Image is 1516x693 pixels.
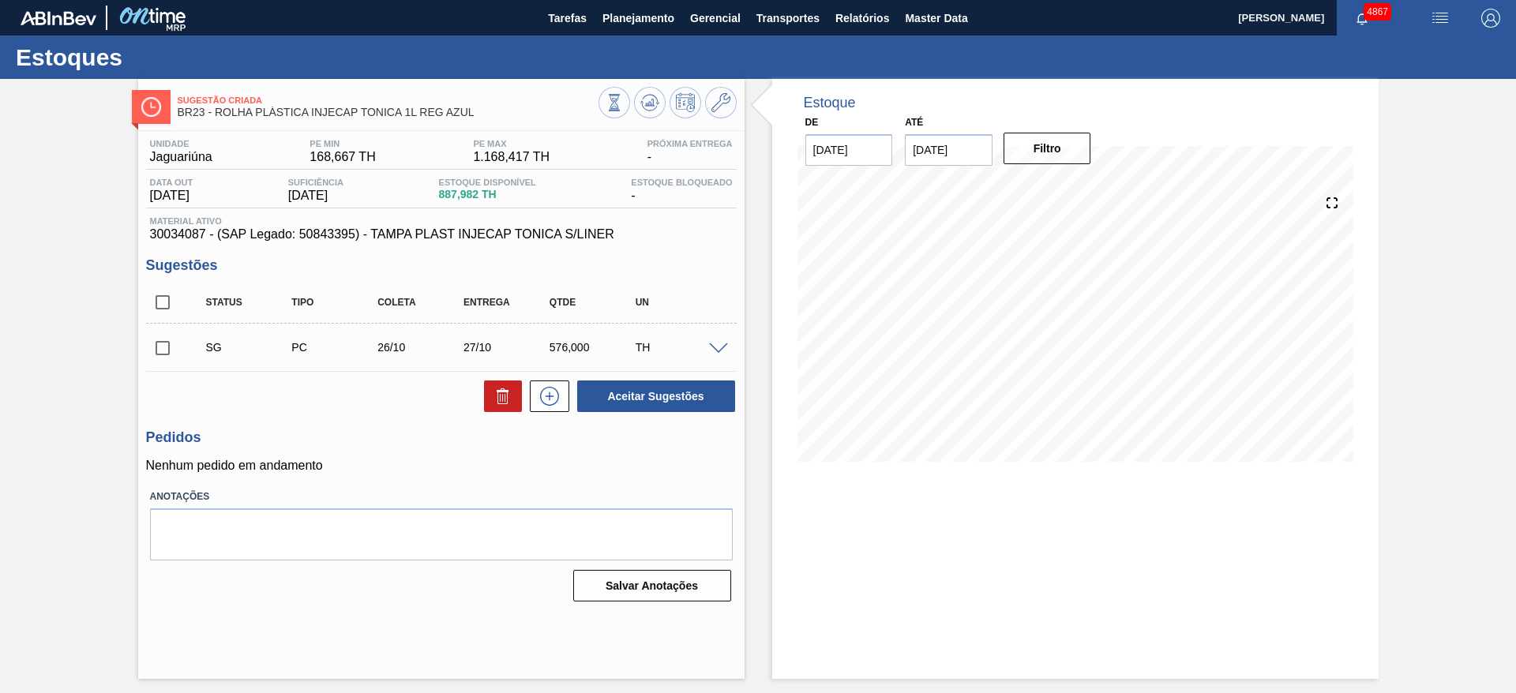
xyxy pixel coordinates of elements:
p: Nenhum pedido em andamento [146,459,737,473]
span: 4867 [1364,3,1391,21]
span: Material ativo [150,216,733,226]
span: Sugestão Criada [178,96,599,105]
img: TNhmsLtSVTkK8tSr43FrP2fwEKptu5GPRR3wAAAABJRU5ErkJggg== [21,11,96,25]
span: Tarefas [548,9,587,28]
h3: Pedidos [146,429,737,446]
div: 27/10/2025 [460,341,555,354]
input: dd/mm/yyyy [805,134,893,166]
span: [DATE] [150,189,193,203]
img: Ícone [141,97,161,117]
button: Aceitar Sugestões [577,380,735,412]
div: - [644,139,737,164]
h3: Sugestões [146,257,737,274]
div: TH [632,341,727,354]
div: 576,000 [546,341,641,354]
span: 1.168,417 TH [473,150,550,164]
span: [DATE] [288,189,343,203]
span: Data out [150,178,193,187]
div: UN [632,297,727,308]
span: Transportes [756,9,820,28]
div: Aceitar Sugestões [569,379,737,414]
div: Coleta [373,297,469,308]
input: dd/mm/yyyy [905,134,993,166]
span: Jaguariúna [150,150,212,164]
span: 30034087 - (SAP Legado: 50843395) - TAMPA PLAST INJECAP TONICA S/LINER [150,227,733,242]
span: Gerencial [690,9,741,28]
span: 887,982 TH [439,189,536,200]
span: Unidade [150,139,212,148]
button: Notificações [1337,7,1387,29]
div: Qtde [546,297,641,308]
button: Salvar Anotações [573,570,731,601]
div: Entrega [460,297,555,308]
label: Anotações [150,485,733,508]
div: Tipo [287,297,383,308]
img: userActions [1431,9,1450,28]
label: De [805,117,819,128]
h1: Estoques [16,48,296,66]
span: Suficiência [288,178,343,187]
button: Filtro [1004,133,1091,164]
label: Até [905,117,923,128]
div: Estoque [804,95,856,111]
span: Próxima Entrega [647,139,733,148]
span: Planejamento [602,9,674,28]
button: Atualizar Gráfico [634,87,666,118]
span: 168,667 TH [310,150,375,164]
div: Status [202,297,298,308]
button: Ir ao Master Data / Geral [705,87,737,118]
span: Estoque Disponível [439,178,536,187]
span: BR23 - ROLHA PLÁSTICA INJECAP TONICA 1L REG AZUL [178,107,599,118]
img: Logout [1481,9,1500,28]
span: PE MIN [310,139,375,148]
div: 26/10/2025 [373,341,469,354]
div: Pedido de Compra [287,341,383,354]
span: Master Data [905,9,967,28]
div: Sugestão Criada [202,341,298,354]
span: Relatórios [835,9,889,28]
span: Estoque Bloqueado [631,178,732,187]
button: Visão Geral dos Estoques [599,87,630,118]
div: - [627,178,736,203]
div: Excluir Sugestões [476,380,522,412]
span: PE MAX [473,139,550,148]
div: Nova sugestão [522,380,569,412]
button: Programar Estoque [670,87,701,118]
